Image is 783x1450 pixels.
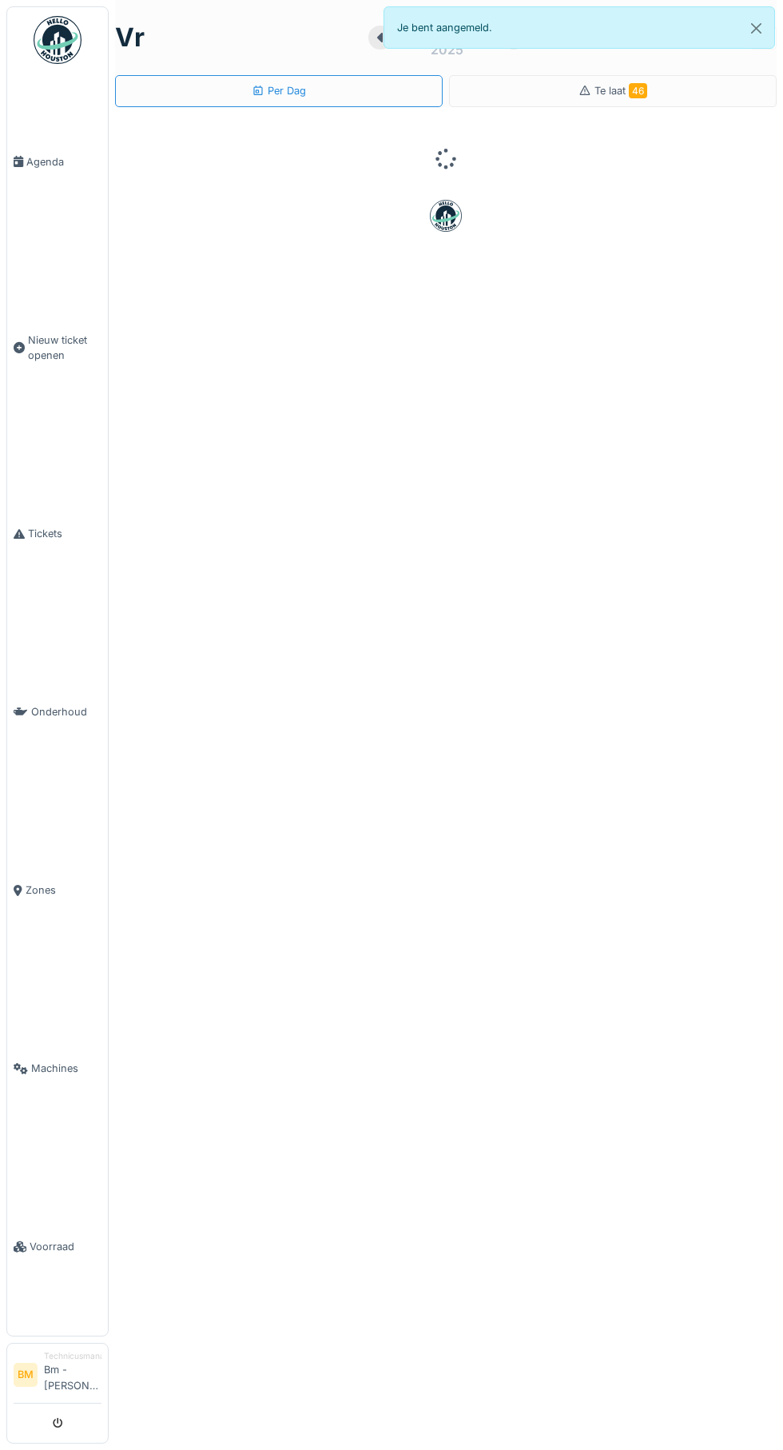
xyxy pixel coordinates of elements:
span: Nieuw ticket openen [28,333,101,363]
button: Close [738,7,774,50]
a: Machines [7,979,108,1157]
div: 2025 [431,40,463,59]
span: Machines [31,1061,101,1076]
h1: vr [115,22,145,53]
a: Tickets [7,444,108,623]
a: Agenda [7,73,108,251]
span: Agenda [26,154,101,169]
a: Onderhoud [7,623,108,801]
div: Per Dag [252,83,306,98]
img: Badge_color-CXgf-gQk.svg [34,16,81,64]
span: 46 [629,83,647,98]
span: Zones [26,882,101,898]
span: Voorraad [30,1239,101,1254]
a: Zones [7,801,108,979]
div: Je bent aangemeld. [384,6,775,49]
img: badge-BVDL4wpA.svg [430,200,462,232]
a: Nieuw ticket openen [7,251,108,444]
span: Tickets [28,526,101,541]
div: Technicusmanager [44,1350,101,1362]
a: Voorraad [7,1157,108,1336]
span: Te laat [594,85,647,97]
li: Bm - [PERSON_NAME] [44,1350,101,1400]
span: Onderhoud [31,704,101,719]
a: BM TechnicusmanagerBm - [PERSON_NAME] [14,1350,101,1404]
li: BM [14,1363,38,1387]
